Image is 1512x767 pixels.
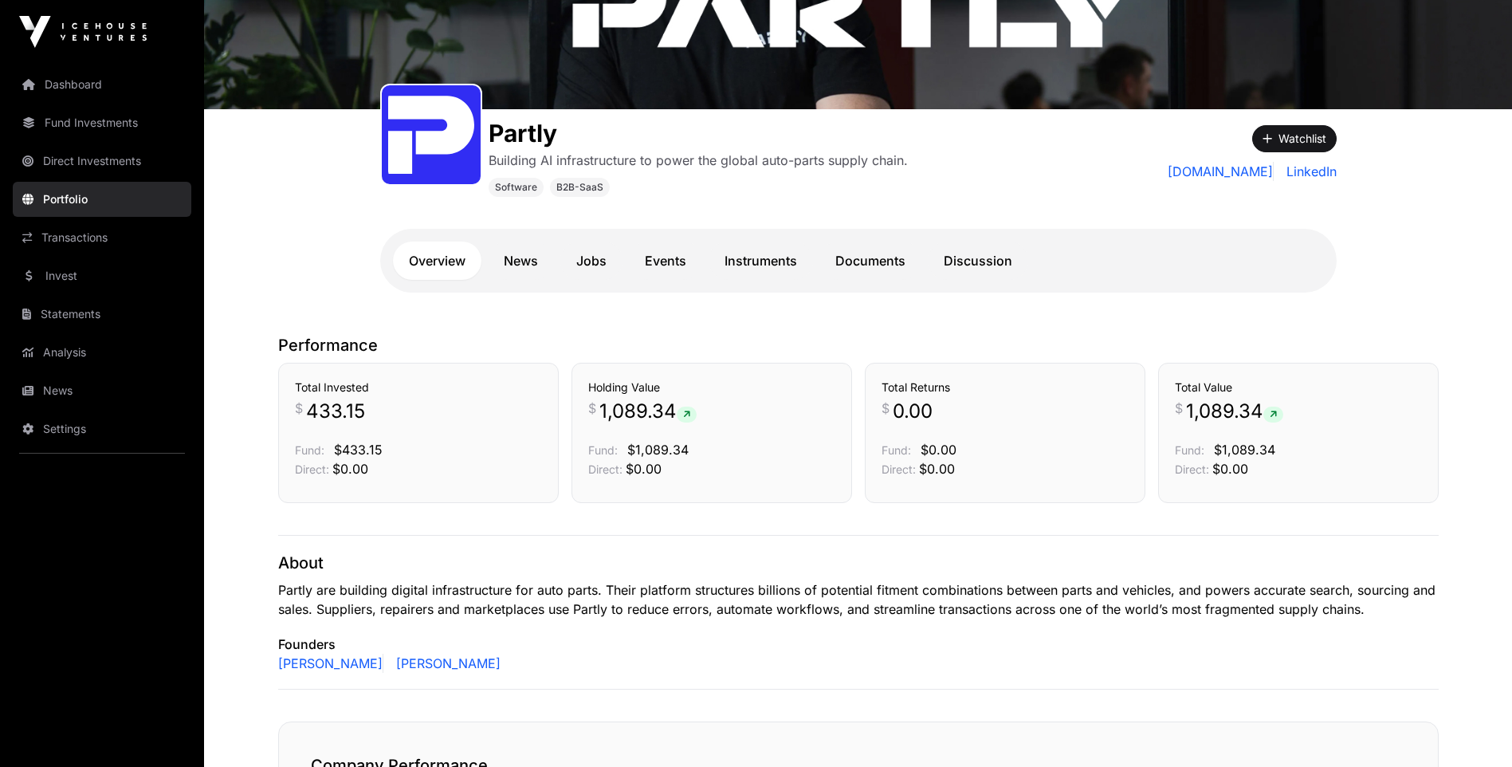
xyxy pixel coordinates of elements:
[13,67,191,102] a: Dashboard
[921,442,956,458] span: $0.00
[626,461,662,477] span: $0.00
[278,635,1439,654] p: Founders
[1212,461,1248,477] span: $0.00
[13,373,191,408] a: News
[278,580,1439,619] p: Partly are building digital infrastructure for auto parts. Their platform structures billions of ...
[332,461,368,477] span: $0.00
[560,242,622,280] a: Jobs
[1168,162,1274,181] a: [DOMAIN_NAME]
[19,16,147,48] img: Icehouse Ventures Logo
[588,399,596,418] span: $
[13,335,191,370] a: Analysis
[13,411,191,446] a: Settings
[709,242,813,280] a: Instruments
[1175,380,1422,395] h3: Total Value
[393,242,481,280] a: Overview
[13,258,191,293] a: Invest
[882,380,1129,395] h3: Total Returns
[295,443,324,457] span: Fund:
[1175,462,1209,476] span: Direct:
[919,461,955,477] span: $0.00
[13,144,191,179] a: Direct Investments
[278,654,383,673] a: [PERSON_NAME]
[278,552,1439,574] p: About
[588,462,622,476] span: Direct:
[882,399,890,418] span: $
[278,334,1439,356] p: Performance
[819,242,921,280] a: Documents
[489,119,908,147] h1: Partly
[1280,162,1337,181] a: LinkedIn
[1252,125,1337,152] button: Watchlist
[306,399,365,424] span: 433.15
[556,181,603,194] span: B2B-SaaS
[882,443,911,457] span: Fund:
[495,181,537,194] span: Software
[1214,442,1275,458] span: $1,089.34
[393,242,1324,280] nav: Tabs
[13,220,191,255] a: Transactions
[489,151,908,170] p: Building AI infrastructure to power the global auto-parts supply chain.
[599,399,697,424] span: 1,089.34
[295,380,542,395] h3: Total Invested
[928,242,1028,280] a: Discussion
[13,182,191,217] a: Portfolio
[882,462,916,476] span: Direct:
[1432,690,1512,767] iframe: Chat Widget
[388,92,474,178] img: Partly-Icon.svg
[13,105,191,140] a: Fund Investments
[1175,399,1183,418] span: $
[390,654,501,673] a: [PERSON_NAME]
[1186,399,1283,424] span: 1,089.34
[295,399,303,418] span: $
[334,442,383,458] span: $433.15
[893,399,933,424] span: 0.00
[295,462,329,476] span: Direct:
[629,242,702,280] a: Events
[488,242,554,280] a: News
[627,442,689,458] span: $1,089.34
[588,380,835,395] h3: Holding Value
[588,443,618,457] span: Fund:
[13,297,191,332] a: Statements
[1175,443,1204,457] span: Fund:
